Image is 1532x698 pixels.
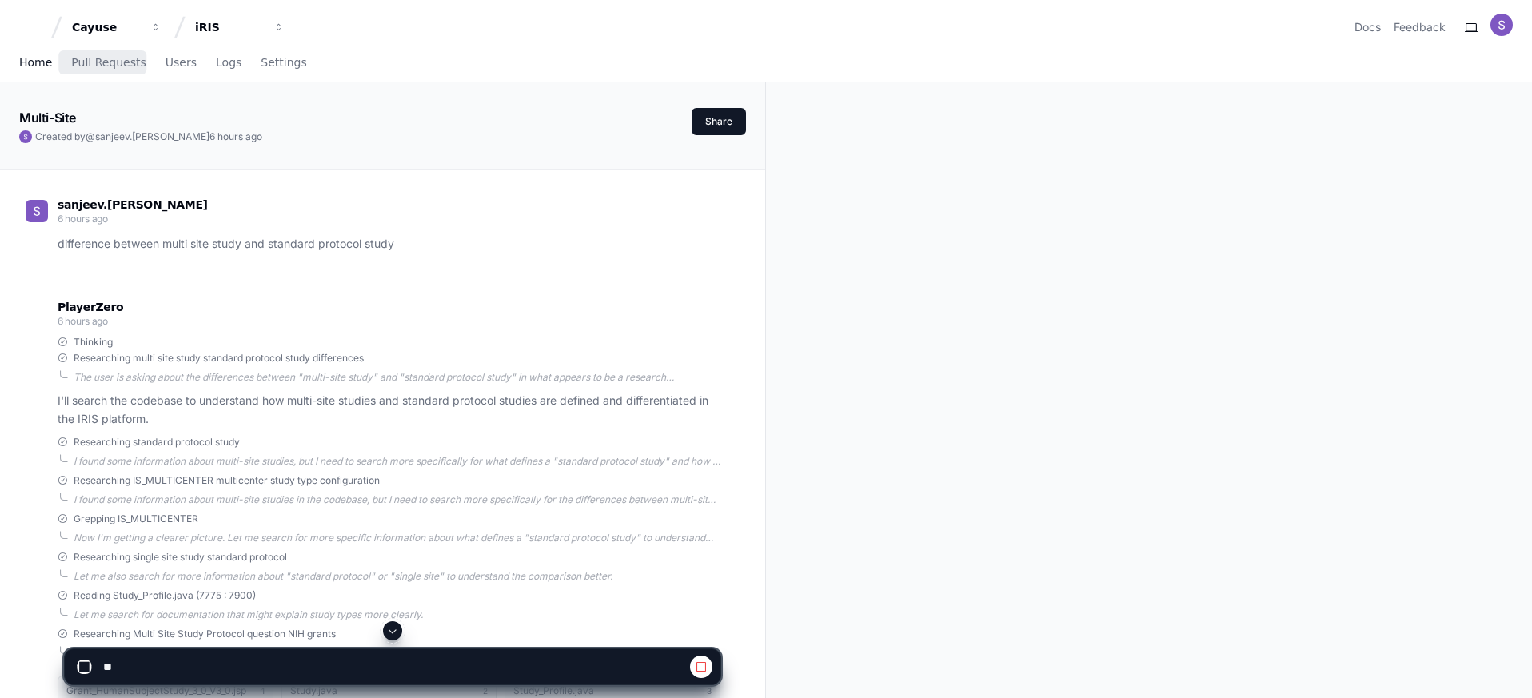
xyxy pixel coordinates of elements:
div: I found some information about multi-site studies in the codebase, but I need to search more spec... [74,493,720,506]
div: Let me search for documentation that might explain study types more clearly. [74,608,720,621]
p: difference between multi site study and standard protocol study [58,235,720,253]
span: sanjeev.[PERSON_NAME] [95,130,209,142]
span: Researching single site study standard protocol [74,551,287,564]
div: iRIS [195,19,264,35]
a: Users [166,45,197,82]
span: Logs [216,58,241,67]
img: ACg8ocJ9gB-mbSMMzOXxGsQha3zDkpQBh33zfytrKJZBrnO7iuav0A=s96-c [19,130,32,143]
span: Researching multi site study standard protocol study differences [74,352,364,365]
a: Home [19,45,52,82]
span: 6 hours ago [209,130,262,142]
a: Pull Requests [71,45,146,82]
button: iRIS [189,13,291,42]
a: Logs [216,45,241,82]
div: Let me also search for more information about "standard protocol" or "single site" to understand ... [74,570,720,583]
span: Researching IS_MULTICENTER multicenter study type configuration [74,474,380,487]
span: 6 hours ago [58,315,108,327]
div: Now I'm getting a clearer picture. Let me search for more specific information about what defines... [74,532,720,544]
img: ACg8ocJ9gB-mbSMMzOXxGsQha3zDkpQBh33zfytrKJZBrnO7iuav0A=s96-c [26,200,48,222]
button: Share [692,108,746,135]
span: Pull Requests [71,58,146,67]
span: PlayerZero [58,302,123,312]
span: Grepping IS_MULTICENTER [74,513,198,525]
span: Reading Study_Profile.java (7775 : 7900) [74,589,256,602]
img: ACg8ocJ9gB-mbSMMzOXxGsQha3zDkpQBh33zfytrKJZBrnO7iuav0A=s96-c [1490,14,1513,36]
div: The user is asking about the differences between "multi-site study" and "standard protocol study"... [74,371,720,384]
span: Users [166,58,197,67]
button: Feedback [1394,19,1446,35]
span: Thinking [74,336,113,349]
div: I found some information about multi-site studies, but I need to search more specifically for wha... [74,455,720,468]
app-text-character-animate: Multi-Site [19,110,76,126]
div: Cayuse [72,19,141,35]
span: Settings [261,58,306,67]
p: I'll search the codebase to understand how multi-site studies and standard protocol studies are d... [58,392,720,429]
a: Docs [1354,19,1381,35]
button: Cayuse [66,13,168,42]
span: @ [86,130,95,142]
span: Researching standard protocol study [74,436,240,449]
a: Settings [261,45,306,82]
span: Created by [35,130,262,143]
span: 6 hours ago [58,213,108,225]
span: Home [19,58,52,67]
span: sanjeev.[PERSON_NAME] [58,198,208,211]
